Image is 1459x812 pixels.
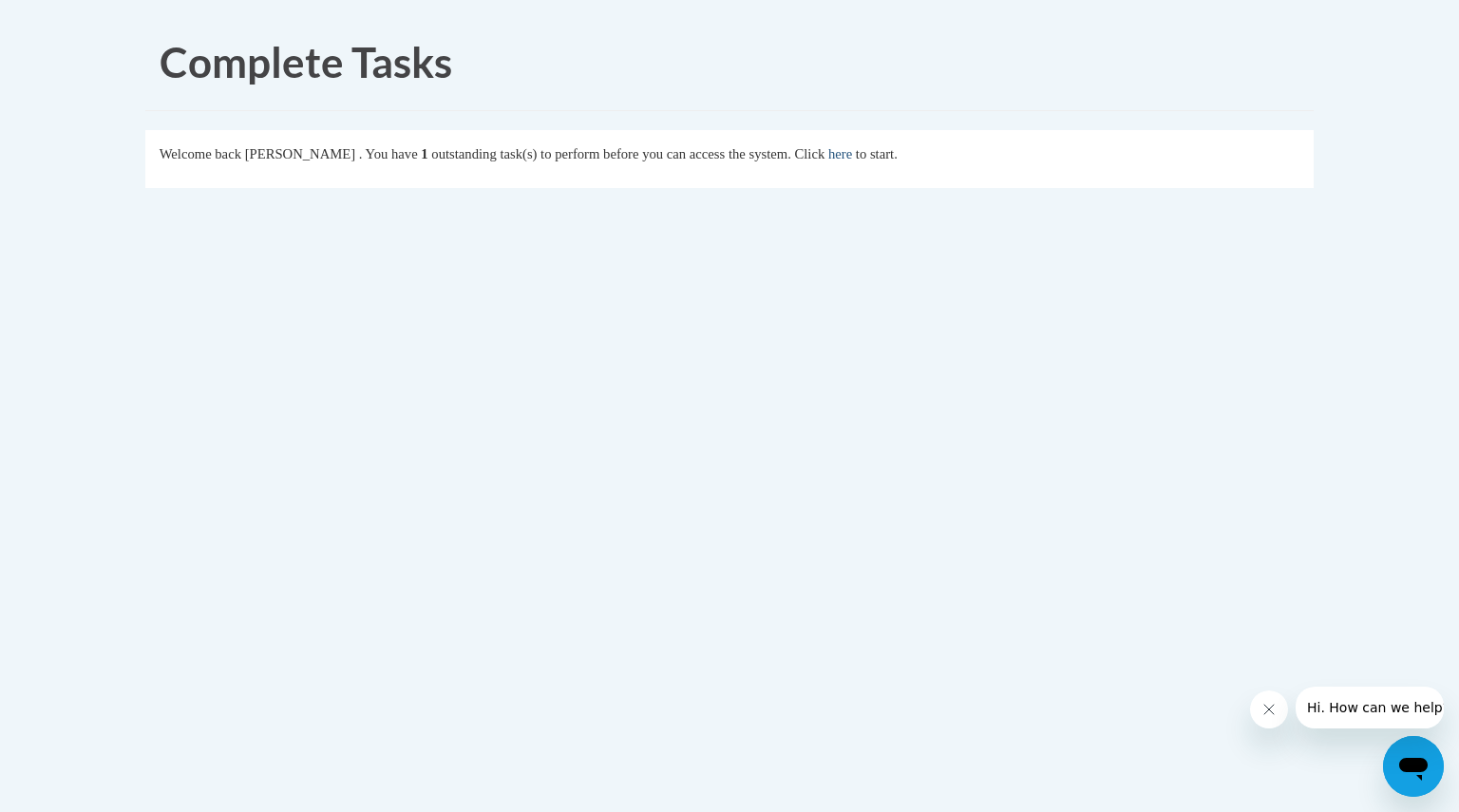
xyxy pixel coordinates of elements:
iframe: Message from company [1296,687,1444,728]
span: [PERSON_NAME] [245,146,355,161]
span: Hi. How can we help? [11,13,154,28]
span: Welcome back [160,146,241,161]
span: . You have [359,146,418,161]
span: Complete Tasks [160,37,452,86]
iframe: Button to launch messaging window [1383,736,1444,797]
span: 1 [421,146,427,161]
span: outstanding task(s) to perform before you can access the system. Click [431,146,824,161]
iframe: Close message [1250,690,1288,728]
span: to start. [856,146,898,161]
a: here [828,146,852,161]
